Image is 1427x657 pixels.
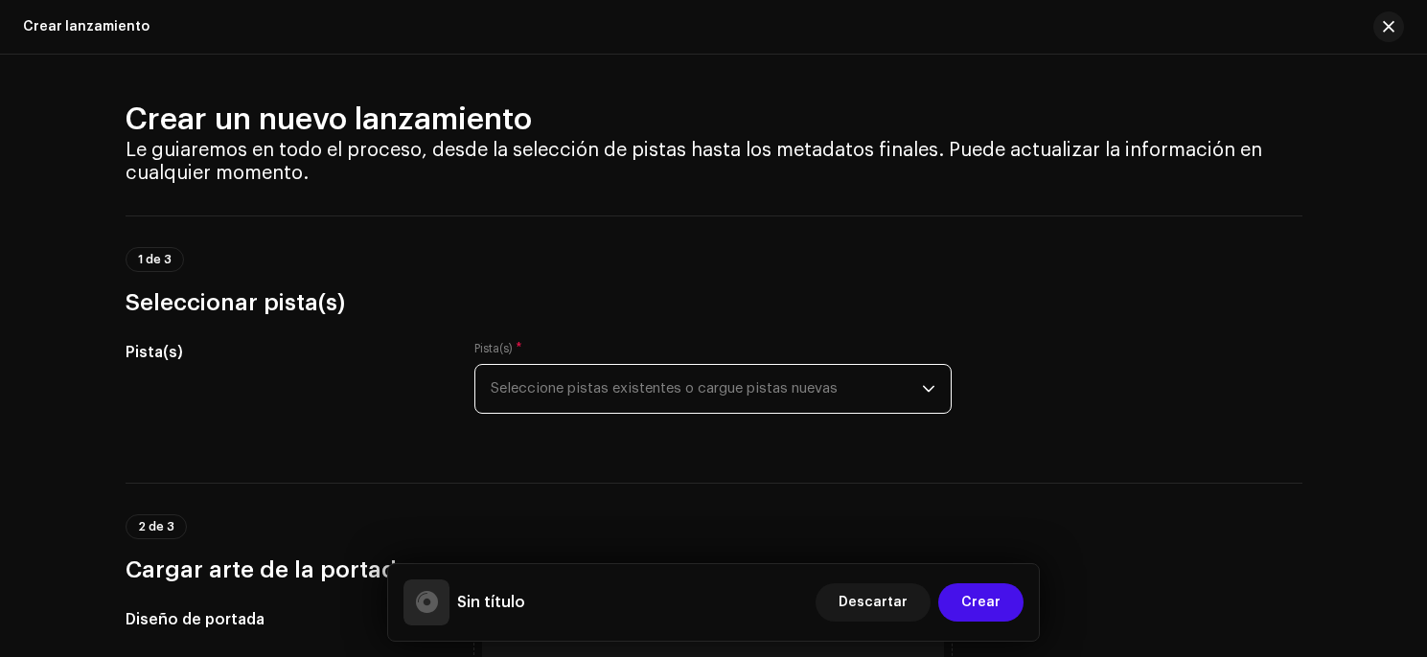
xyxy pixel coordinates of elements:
[457,591,525,614] h5: Sin título
[126,287,1302,318] h3: Seleccionar pista(s)
[961,583,1001,622] span: Crear
[491,365,922,413] span: Seleccione pistas existentes o cargue pistas nuevas
[922,365,935,413] div: dropdown trigger
[126,139,1302,185] h4: Le guiaremos en todo el proceso, desde la selección de pistas hasta los metadatos finales. Puede ...
[126,101,1302,139] h2: Crear un nuevo lanzamiento
[938,583,1024,622] button: Crear
[474,341,522,356] label: Pista(s)
[126,555,1302,585] h3: Cargar arte de la portada
[839,583,908,622] span: Descartar
[126,341,445,364] h5: Pista(s)
[816,583,931,622] button: Descartar
[126,608,445,631] h5: Diseño de portada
